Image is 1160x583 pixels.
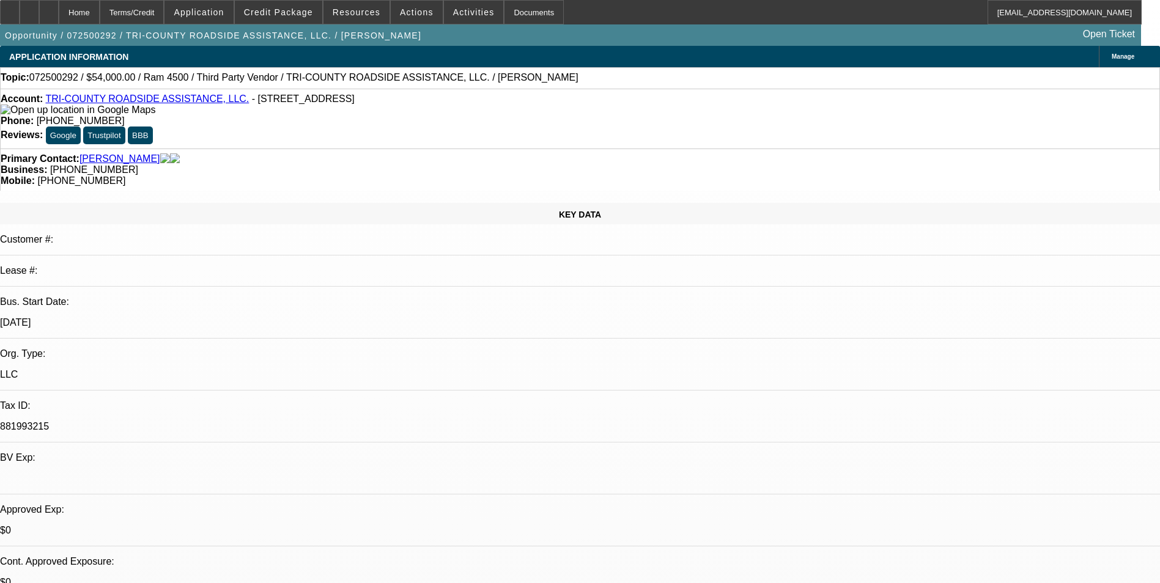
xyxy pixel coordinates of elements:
[1,130,43,140] strong: Reviews:
[79,153,160,164] a: [PERSON_NAME]
[1078,24,1140,45] a: Open Ticket
[1,153,79,164] strong: Primary Contact:
[1,72,29,83] strong: Topic:
[1,105,155,116] img: Open up location in Google Maps
[83,127,125,144] button: Trustpilot
[174,7,224,17] span: Application
[1112,53,1134,60] span: Manage
[252,94,355,104] span: - [STREET_ADDRESS]
[391,1,443,24] button: Actions
[1,164,47,175] strong: Business:
[453,7,495,17] span: Activities
[444,1,504,24] button: Activities
[9,52,128,62] span: APPLICATION INFORMATION
[46,127,81,144] button: Google
[1,175,35,186] strong: Mobile:
[5,31,421,40] span: Opportunity / 072500292 / TRI-COUNTY ROADSIDE ASSISTANCE, LLC. / [PERSON_NAME]
[1,94,43,104] strong: Account:
[37,175,125,186] span: [PHONE_NUMBER]
[37,116,125,126] span: [PHONE_NUMBER]
[235,1,322,24] button: Credit Package
[50,164,138,175] span: [PHONE_NUMBER]
[45,94,249,104] a: TRI-COUNTY ROADSIDE ASSISTANCE, LLC.
[333,7,380,17] span: Resources
[170,153,180,164] img: linkedin-icon.png
[160,153,170,164] img: facebook-icon.png
[1,105,155,115] a: View Google Maps
[400,7,434,17] span: Actions
[1,116,34,126] strong: Phone:
[164,1,233,24] button: Application
[29,72,578,83] span: 072500292 / $54,000.00 / Ram 4500 / Third Party Vendor / TRI-COUNTY ROADSIDE ASSISTANCE, LLC. / [...
[244,7,313,17] span: Credit Package
[128,127,153,144] button: BBB
[323,1,390,24] button: Resources
[559,210,601,219] span: KEY DATA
